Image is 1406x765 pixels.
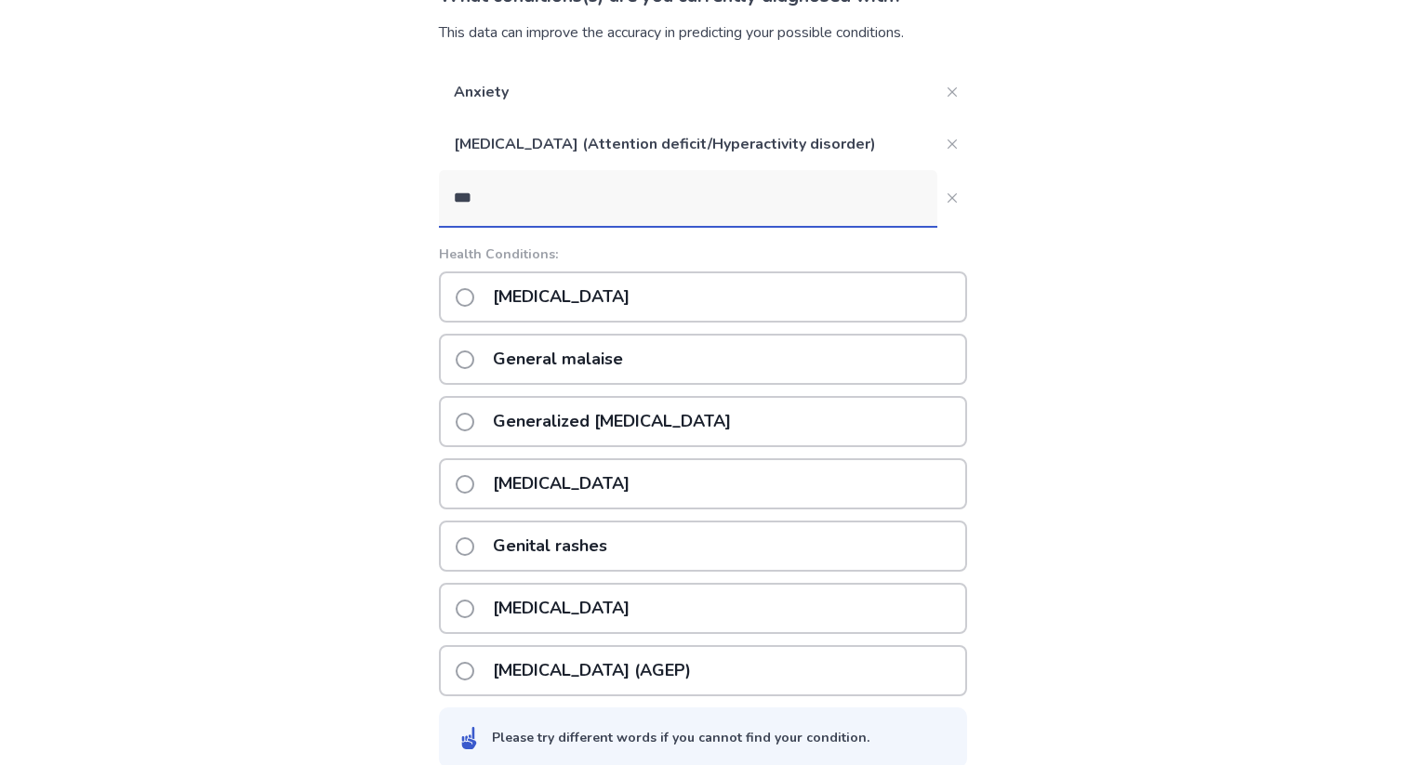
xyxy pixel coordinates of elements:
p: Generalized [MEDICAL_DATA] [482,398,742,445]
p: Genital rashes [482,522,618,570]
div: This data can improve the accuracy in predicting your possible conditions. [439,21,967,44]
button: Close [937,77,967,107]
p: [MEDICAL_DATA] [482,460,641,508]
p: [MEDICAL_DATA] [482,273,641,321]
div: Please try different words if you cannot find your condition. [492,728,869,747]
p: [MEDICAL_DATA] [482,585,641,632]
p: Health Conditions: [439,244,967,264]
p: General malaise [482,336,634,383]
button: Close [937,183,967,213]
p: Anxiety [439,66,937,118]
input: Close [439,170,937,226]
p: [MEDICAL_DATA] (Attention deficit/Hyperactivity disorder) [439,118,937,170]
p: [MEDICAL_DATA] (AGEP) [482,647,702,694]
button: Close [937,129,967,159]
